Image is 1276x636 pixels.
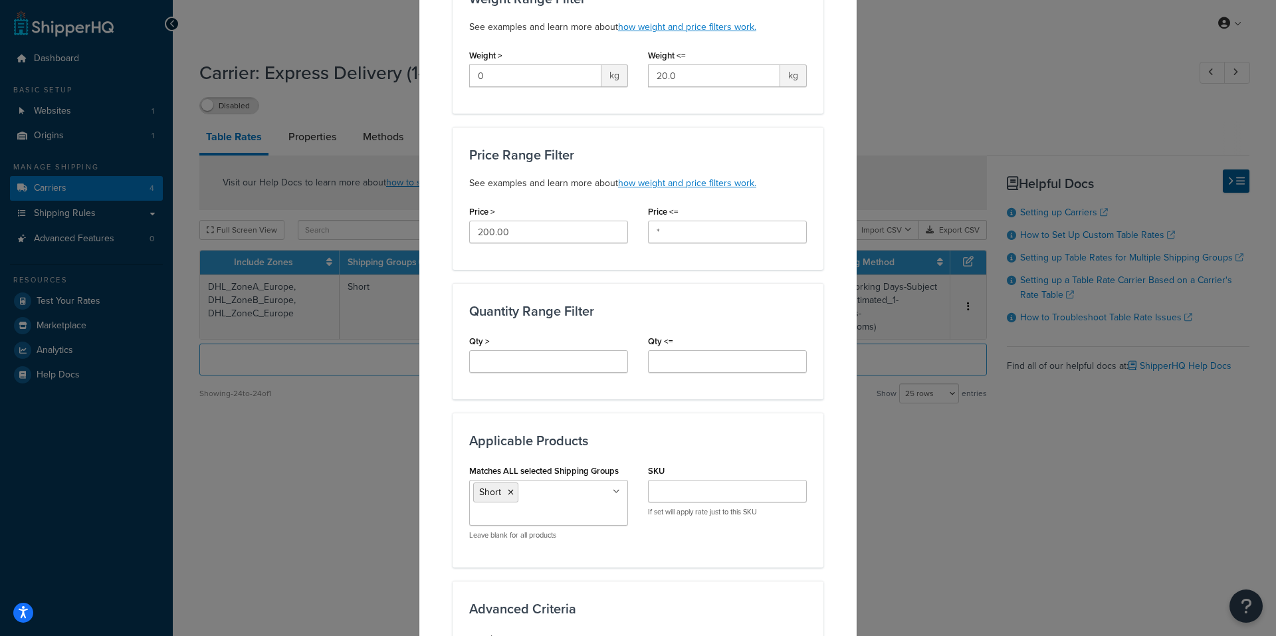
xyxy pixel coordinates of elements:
label: Price <= [648,207,679,217]
p: See examples and learn more about [469,175,807,191]
a: how weight and price filters work. [618,176,756,190]
h3: Price Range Filter [469,148,807,162]
span: kg [780,64,807,87]
p: Leave blank for all products [469,530,628,540]
label: Weight <= [648,51,686,60]
h3: Applicable Products [469,433,807,448]
span: kg [601,64,628,87]
label: Price > [469,207,495,217]
p: See examples and learn more about [469,19,807,35]
label: Qty <= [648,336,673,346]
h3: Quantity Range Filter [469,304,807,318]
h3: Advanced Criteria [469,601,807,616]
p: If set will apply rate just to this SKU [648,507,807,517]
a: how weight and price filters work. [618,20,756,34]
label: SKU [648,466,665,476]
label: Qty > [469,336,490,346]
label: Matches ALL selected Shipping Groups [469,466,619,476]
span: Short [479,485,501,499]
label: Weight > [469,51,502,60]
